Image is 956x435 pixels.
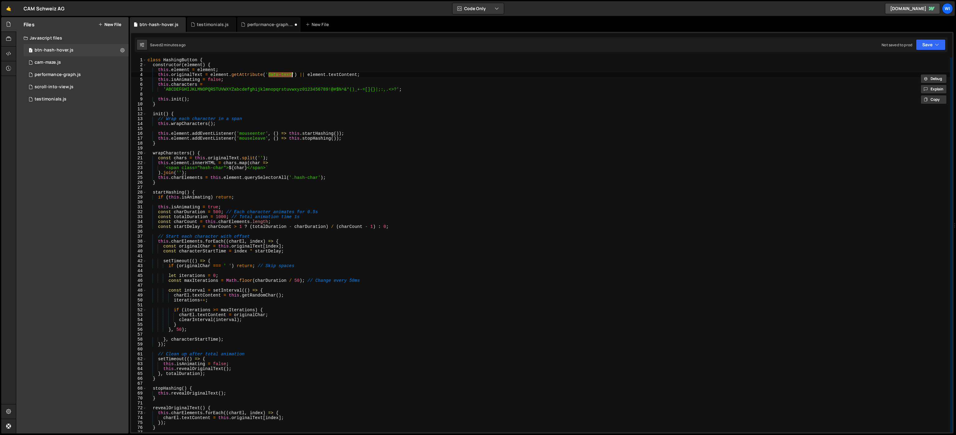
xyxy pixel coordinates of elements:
div: 16518/44910.js [24,81,129,93]
div: 73 [131,410,147,415]
div: 44 [131,268,147,273]
div: 15 [131,126,147,131]
div: 43 [131,263,147,268]
div: 58 [131,337,147,342]
div: 40 [131,249,147,254]
div: 72 [131,406,147,410]
div: 16518/44815.js [24,56,129,69]
div: 54 [131,317,147,322]
div: 32 [131,210,147,214]
div: 7 [131,87,147,92]
div: 49 [131,293,147,298]
div: 50 [131,298,147,303]
div: 51 [131,303,147,308]
div: 55 [131,322,147,327]
button: Copy [920,95,947,104]
div: 1 [131,58,147,62]
div: 41 [131,254,147,259]
div: 2 [131,62,147,67]
div: 14 [131,121,147,126]
div: performance-graph.js [247,21,293,28]
div: 2 minutes ago [161,42,186,47]
button: Debug [920,74,947,83]
a: wi [942,3,953,14]
div: 46 [131,278,147,283]
div: 57 [131,332,147,337]
div: 27 [131,185,147,190]
div: testimonials.js [197,21,229,28]
div: New File [306,21,331,28]
div: 34 [131,219,147,224]
div: 75 [131,420,147,425]
div: 67 [131,381,147,386]
div: 59 [131,342,147,347]
div: 13 [131,116,147,121]
div: 30 [131,200,147,205]
div: Saved [150,42,186,47]
div: 65 [131,371,147,376]
div: 69 [131,391,147,396]
div: 21 [131,156,147,161]
div: 56 [131,327,147,332]
div: 11 [131,107,147,112]
div: scroll-into-view.js [35,84,73,90]
div: 20 [131,151,147,156]
div: 18 [131,141,147,146]
div: 22 [131,161,147,165]
button: Save [916,39,946,50]
div: 39 [131,244,147,249]
span: 1 [29,48,32,53]
div: 23 [131,165,147,170]
div: 8 [131,92,147,97]
div: btn-hash-hover.js [35,47,73,53]
div: 60 [131,347,147,352]
div: 3 [131,67,147,72]
div: 9 [131,97,147,102]
div: 38 [131,239,147,244]
div: 36 [131,229,147,234]
div: 71 [131,401,147,406]
div: 45 [131,273,147,278]
div: 33 [131,214,147,219]
div: 5 [131,77,147,82]
div: 53 [131,312,147,317]
div: 68 [131,386,147,391]
h2: Files [24,21,35,28]
div: 35 [131,224,147,229]
div: 26 [131,180,147,185]
div: 28 [131,190,147,195]
a: 🤙 [1,1,16,16]
div: 64 [131,366,147,371]
div: 61 [131,352,147,357]
div: testimonials.js [35,96,66,102]
button: Code Only [452,3,504,14]
div: 17 [131,136,147,141]
div: 10 [131,102,147,107]
div: performance-graph.js [35,72,81,78]
div: 25 [131,175,147,180]
div: 6 [131,82,147,87]
div: 63 [131,361,147,366]
div: 48 [131,288,147,293]
div: 31 [131,205,147,210]
button: Explain [920,85,947,94]
div: 12 [131,112,147,116]
div: 29 [131,195,147,200]
div: Javascript files [16,32,129,44]
div: 37 [131,234,147,239]
button: New File [98,22,121,27]
div: 42 [131,259,147,263]
div: 16518/45957.js [24,44,129,56]
div: 70 [131,396,147,401]
div: 47 [131,283,147,288]
div: cam-maze.js [35,60,61,65]
div: btn-hash-hover.js [140,21,178,28]
div: 52 [131,308,147,312]
div: 74 [131,415,147,420]
div: 66 [131,376,147,381]
div: 16518/45884.js [24,93,129,105]
div: performance-graph.js [24,69,129,81]
div: 4 [131,72,147,77]
div: Not saved to prod [882,42,912,47]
